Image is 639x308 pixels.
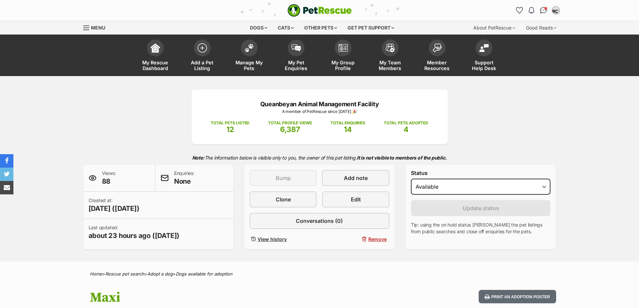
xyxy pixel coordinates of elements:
[245,21,272,35] div: Dogs
[174,170,195,186] p: Enquiries:
[202,109,438,115] p: A member of PetRescue since [DATE] 🎉
[90,271,102,276] a: Home
[384,120,428,126] p: TOTAL PETS ADOPTED
[89,204,140,213] span: [DATE] ([DATE])
[102,170,116,186] p: Views:
[330,120,365,126] p: TOTAL ENQUIRIES
[250,170,317,186] button: Bump
[432,43,442,52] img: member-resources-icon-8e73f808a243e03378d46382f2149f9095a855e16c252ad45f914b54edf8863c.svg
[132,36,179,76] a: My Rescue Dashboard
[73,271,566,276] div: > > >
[469,60,499,71] span: Support Help Desk
[514,5,561,16] ul: Account quick links
[273,36,320,76] a: My Pet Enquiries
[300,21,342,35] div: Other pets
[102,177,116,186] span: 88
[328,60,358,71] span: My Group Profile
[469,21,520,35] div: About PetRescue
[411,200,551,216] button: Update status
[344,174,368,182] span: Add note
[268,120,312,126] p: TOTAL PROFILE VIEWS
[140,60,170,71] span: My Rescue Dashboard
[461,36,508,76] a: Support Help Desk
[552,7,559,14] img: Megan Gibbs profile pic
[291,44,301,52] img: pet-enquiries-icon-7e3ad2cf08bfb03b45e93fb7055b45f3efa6380592205ae92323e6603595dc1f.svg
[514,5,525,16] a: Favourites
[526,5,537,16] button: Notifications
[411,222,551,235] p: Tip: using the on hold status [PERSON_NAME] the pet listings from public searches and close off e...
[198,43,207,53] img: add-pet-listing-icon-0afa8454b4691262ce3f59096e99ab1cd57d4a30225e0717b998d2c9b9846f56.svg
[550,5,561,16] button: My account
[463,204,499,212] span: Update status
[296,217,343,225] span: Conversations (0)
[367,36,414,76] a: My Team Members
[344,125,352,134] span: 14
[226,36,273,76] a: Manage My Pets
[234,60,264,71] span: Manage My Pets
[105,271,144,276] a: Rescue pet search
[287,4,352,17] img: logo-e224e6f780fb5917bec1dbf3a21bbac754714ae5b6737aabdf751b685950b380.svg
[187,60,217,71] span: Add a Pet Listing
[351,195,361,203] span: Edit
[147,271,173,276] a: Adopt a dog
[250,191,317,207] a: Clone
[404,125,409,134] span: 4
[174,177,195,186] span: None
[276,174,291,182] span: Bump
[83,151,556,165] p: The information below is visible only to you, the owner of this pet listing.
[375,60,405,71] span: My Team Members
[414,36,461,76] a: Member Resources
[479,290,556,304] button: Print an adoption poster
[202,100,438,109] p: Queanbeyan Animal Management Facility
[411,170,551,176] label: Status
[385,44,395,52] img: team-members-icon-5396bd8760b3fe7c0b43da4ab00e1e3bb1a5d9ba89233759b79545d2d3fc5d0d.svg
[250,234,317,244] a: View history
[89,224,180,240] p: Last updated:
[320,36,367,76] a: My Group Profile
[540,7,547,14] img: chat-41dd97257d64d25036548639549fe6c8038ab92f7586957e7f3b1b290dea8141.svg
[322,191,389,207] a: Edit
[322,170,389,186] a: Add note
[211,120,250,126] p: TOTAL PETS LISTED
[89,231,180,240] span: about 23 hours ago ([DATE])
[245,44,254,52] img: manage-my-pets-icon-02211641906a0b7f246fdf0571729dbe1e7629f14944591b6c1af311fb30b64b.svg
[368,236,387,243] span: Remove
[357,155,447,161] strong: It is not visible to members of the public.
[192,155,205,161] strong: Note:
[276,195,291,203] span: Clone
[479,44,489,52] img: help-desk-icon-fdf02630f3aa405de69fd3d07c3f3aa587a6932b1a1747fa1d2bba05be0121f9.svg
[343,21,399,35] div: Get pet support
[422,60,452,71] span: Member Resources
[280,125,300,134] span: 6,387
[529,7,534,14] img: notifications-46538b983faf8c2785f20acdc204bb7945ddae34d4c08c2a6579f10ce5e182be.svg
[89,197,140,213] p: Created at:
[258,236,287,243] span: View history
[179,36,226,76] a: Add a Pet Listing
[521,21,561,35] div: Good Reads
[83,21,110,33] a: Menu
[287,4,352,17] a: PetRescue
[91,25,105,30] span: Menu
[250,213,389,229] a: Conversations (0)
[176,271,232,276] a: Dogs available for adoption
[338,44,348,52] img: group-profile-icon-3fa3cf56718a62981997c0bc7e787c4b2cf8bcc04b72c1350f741eb67cf2f40e.svg
[322,234,389,244] button: Remove
[538,5,549,16] a: Conversations
[281,60,311,71] span: My Pet Enquiries
[151,43,160,53] img: dashboard-icon-eb2f2d2d3e046f16d808141f083e7271f6b2e854fb5c12c21221c1fb7104beca.svg
[90,290,374,305] h1: Maxi
[273,21,299,35] div: Cats
[226,125,234,134] span: 12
